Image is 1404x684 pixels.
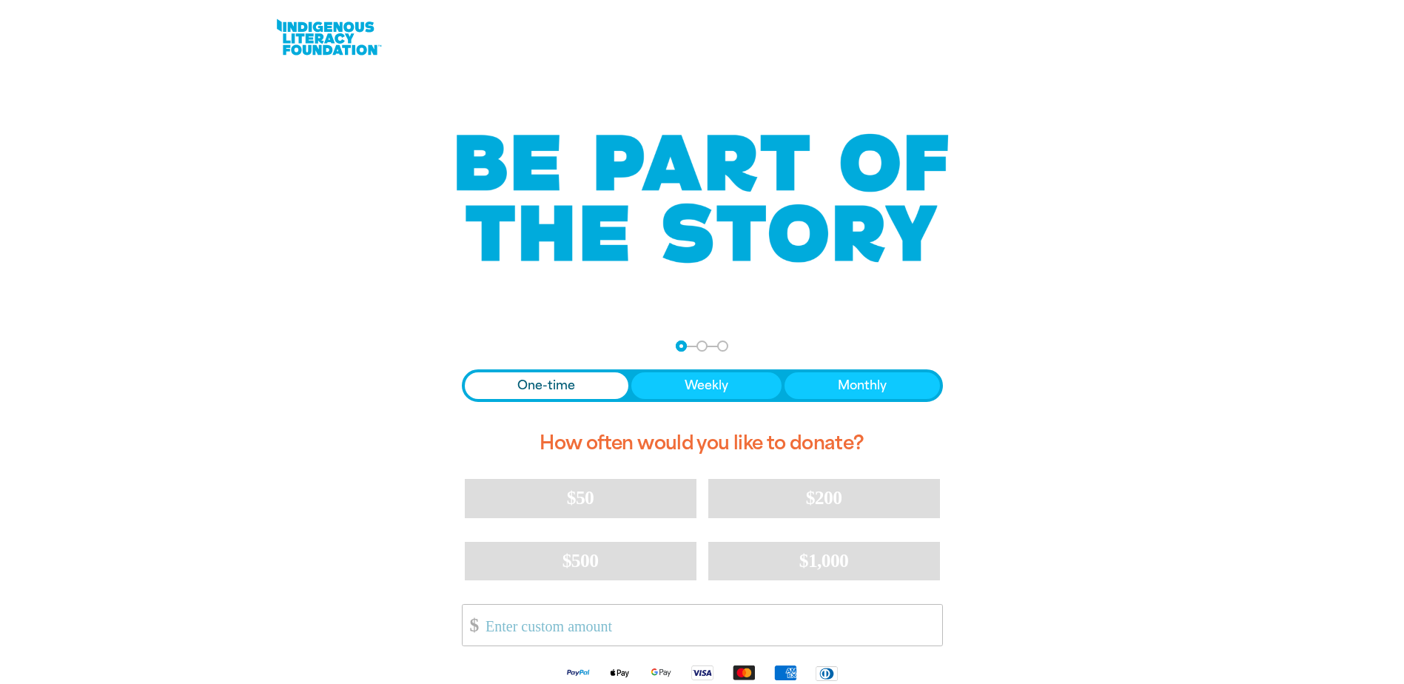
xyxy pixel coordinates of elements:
[765,664,806,681] img: American Express logo
[631,372,782,399] button: Weekly
[599,664,640,681] img: Apple Pay logo
[806,487,842,509] span: $200
[463,608,479,642] span: $
[723,664,765,681] img: Mastercard logo
[475,605,941,646] input: Enter custom amount
[462,420,943,467] h2: How often would you like to donate?
[708,542,940,580] button: $1,000
[696,341,708,352] button: Navigate to step 2 of 3 to enter your details
[717,341,728,352] button: Navigate to step 3 of 3 to enter your payment details
[557,664,599,681] img: Paypal logo
[785,372,940,399] button: Monthly
[465,372,629,399] button: One-time
[685,377,728,395] span: Weekly
[562,550,599,571] span: $500
[708,479,940,517] button: $200
[517,377,575,395] span: One-time
[465,479,696,517] button: $50
[838,377,887,395] span: Monthly
[806,665,847,682] img: Diners Club logo
[462,369,943,402] div: Donation frequency
[640,664,682,681] img: Google Pay logo
[443,104,961,293] img: Be part of the story
[676,341,687,352] button: Navigate to step 1 of 3 to enter your donation amount
[465,542,696,580] button: $500
[799,550,849,571] span: $1,000
[682,664,723,681] img: Visa logo
[567,487,594,509] span: $50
